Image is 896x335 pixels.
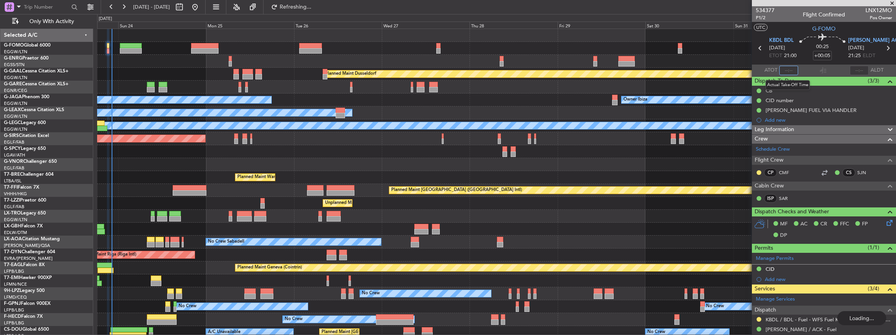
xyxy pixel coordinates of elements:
[4,211,21,216] span: LX-TRO
[766,80,810,90] div: Actual Take-Off Time
[812,25,836,33] span: G-FOMO
[756,146,790,153] a: Schedule Crew
[4,301,21,306] span: F-GPNJ
[769,52,782,60] span: ETOT
[779,195,797,202] a: SAR
[4,263,23,267] span: T7-EAGL
[857,169,875,176] a: SJN
[4,294,27,300] a: LFMD/CEQ
[862,220,868,228] span: FP
[4,108,21,112] span: G-LEAX
[4,307,24,313] a: LFPB/LBG
[800,220,807,228] span: AC
[4,133,19,138] span: G-SIRS
[4,237,22,241] span: LX-AOA
[4,217,27,223] a: EGGW/LTN
[4,69,22,74] span: G-GAAL
[4,198,20,203] span: T7-LZZI
[4,224,21,229] span: LX-GBH
[470,22,557,29] div: Thu 28
[99,16,112,22] div: [DATE]
[4,314,21,319] span: F-HECD
[267,1,314,13] button: Refreshing...
[863,52,875,60] span: ELDT
[842,168,855,177] div: CS
[4,146,21,151] span: G-SPCY
[4,178,22,184] a: LTBA/ISL
[816,43,829,51] span: 00:25
[4,211,46,216] a: LX-TROLegacy 650
[4,82,22,86] span: G-GARE
[118,22,206,29] div: Sun 24
[4,185,18,190] span: T7-FFI
[868,243,879,252] span: (1/1)
[4,95,49,99] a: G-JAGAPhenom 300
[279,4,312,10] span: Refreshing...
[766,316,892,323] a: KBDL / BDL - Fuel - WFS Fuel KBDL / BDL via Signature (EJ Asia Only)
[4,276,19,280] span: T7-EMI
[4,49,27,55] a: EGGW/LTN
[803,11,845,19] div: Flight Confirmed
[780,232,787,240] span: DP
[780,220,788,228] span: MF
[4,172,54,177] a: T7-BREChallenger 604
[764,194,777,203] div: ISP
[4,230,27,236] a: EDLW/DTM
[645,22,733,29] div: Sat 30
[4,172,20,177] span: T7-BRE
[4,121,21,125] span: G-LEGC
[755,182,784,191] span: Cabin Crew
[756,255,794,263] a: Manage Permits
[868,285,879,293] span: (3/4)
[769,37,794,45] span: KBDL BDL
[779,169,797,176] a: CMF
[4,82,69,86] a: G-GARECessna Citation XLS+
[764,67,777,74] span: ATOT
[4,250,22,254] span: T7-DYN
[237,171,332,183] div: Planned Maint Warsaw ([GEOGRAPHIC_DATA])
[4,165,24,171] a: EGLF/FAB
[755,244,773,253] span: Permits
[840,220,849,228] span: FFC
[756,14,775,21] span: P1/2
[4,185,39,190] a: T7-FFIFalcon 7X
[756,295,795,303] a: Manage Services
[4,113,27,119] a: EGGW/LTN
[4,250,55,254] a: T7-DYNChallenger 604
[4,159,23,164] span: G-VNOR
[755,306,776,315] span: Dispatch
[769,44,785,52] span: [DATE]
[4,43,51,48] a: G-FOMOGlobal 6000
[4,126,27,132] a: EGGW/LTN
[20,19,83,24] span: Only With Activity
[4,204,24,210] a: EGLF/FAB
[4,243,50,249] a: [PERSON_NAME]/QSA
[754,24,768,31] button: UTC
[4,256,52,261] a: EVRA/[PERSON_NAME]
[755,156,784,165] span: Flight Crew
[4,56,22,61] span: G-ENRG
[83,249,136,261] div: AOG Maint Riga (Riga Intl)
[766,326,836,333] a: [PERSON_NAME] / ACK - Fuel
[755,207,829,216] span: Dispatch Checks and Weather
[4,263,45,267] a: T7-EAGLFalcon 8X
[4,191,27,197] a: VHHH/HKG
[4,327,22,332] span: CS-DOU
[9,15,85,28] button: Only With Activity
[4,268,24,274] a: LFPB/LBG
[765,276,892,283] div: Add new
[4,327,49,332] a: CS-DOUGlobal 6500
[4,198,46,203] a: T7-LZZIPraetor 600
[4,62,25,68] a: EGSS/STN
[24,1,69,13] input: Trip Number
[4,159,57,164] a: G-VNORChallenger 650
[4,95,22,99] span: G-JAGA
[4,146,46,151] a: G-SPCYLegacy 650
[179,301,197,312] div: No Crew
[848,44,864,52] span: [DATE]
[391,184,522,196] div: Planned Maint [GEOGRAPHIC_DATA] ([GEOGRAPHIC_DATA] Intl)
[755,285,775,294] span: Services
[382,22,470,29] div: Wed 27
[733,22,821,29] div: Sun 31
[362,288,380,299] div: No Crew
